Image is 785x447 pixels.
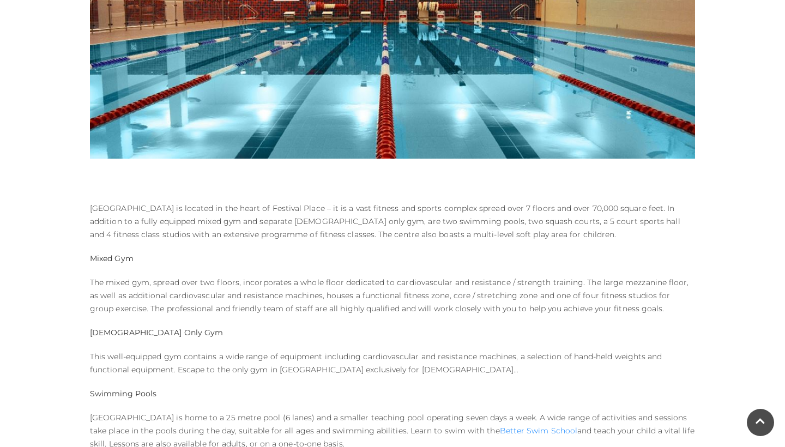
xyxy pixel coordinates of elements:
p: [GEOGRAPHIC_DATA] is located in the heart of Festival Place – it is a vast fitness and sports com... [90,202,695,241]
p: The mixed gym, spread over two floors, incorporates a whole floor dedicated to cardiovascular and... [90,276,695,315]
strong: [DEMOGRAPHIC_DATA] Only Gym [90,328,223,337]
strong: Swimming Pools [90,389,156,398]
strong: Mixed Gym [90,253,134,263]
p: This well-equipped gym contains a wide range of equipment including cardiovascular and resistance... [90,350,695,376]
a: Better Swim School [500,426,577,436]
